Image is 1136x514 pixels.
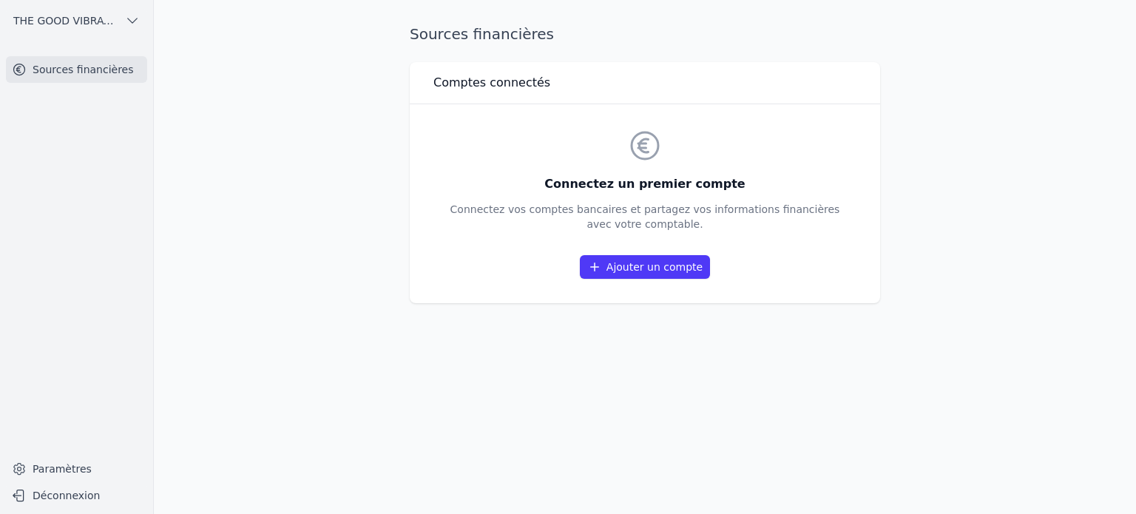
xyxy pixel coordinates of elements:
a: Ajouter un compte [580,255,710,279]
a: Sources financières [6,56,147,83]
a: Paramètres [6,457,147,481]
h3: Comptes connectés [433,74,550,92]
h1: Sources financières [410,24,554,44]
button: Déconnexion [6,484,147,507]
h3: Connectez un premier compte [450,175,840,193]
button: THE GOOD VIBRATIONIST SRL [6,9,147,33]
p: Connectez vos comptes bancaires et partagez vos informations financières avec votre comptable. [450,202,840,231]
span: THE GOOD VIBRATIONIST SRL [13,13,119,28]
